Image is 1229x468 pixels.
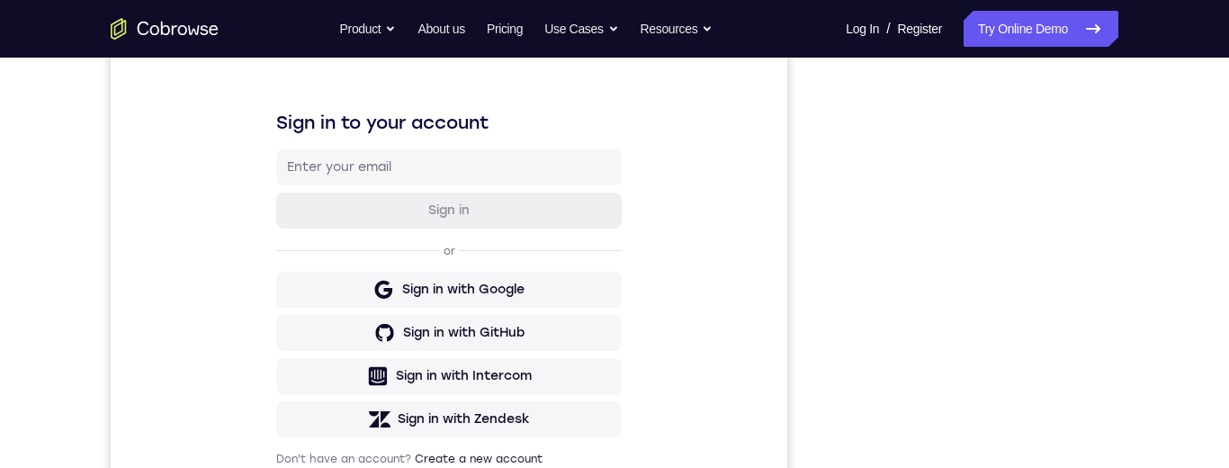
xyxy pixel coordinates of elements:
button: Use Cases [544,11,618,47]
a: About us [417,11,464,47]
button: Sign in with Intercom [166,372,511,408]
button: Resources [641,11,713,47]
a: Go to the home page [111,18,219,40]
button: Sign in with Google [166,285,511,321]
h1: Sign in to your account [166,123,511,148]
button: Product [340,11,397,47]
p: or [329,257,348,272]
input: Enter your email [176,172,500,190]
button: Sign in with Zendesk [166,415,511,451]
a: Register [898,11,942,47]
button: Sign in with GitHub [166,328,511,364]
a: Try Online Demo [964,11,1118,47]
button: Sign in [166,206,511,242]
div: Sign in with Zendesk [287,424,419,442]
div: Sign in with Google [292,294,414,312]
a: Pricing [487,11,523,47]
div: Sign in with Intercom [285,381,421,399]
a: Log In [846,11,879,47]
span: / [886,18,890,40]
div: Sign in with GitHub [292,337,414,355]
